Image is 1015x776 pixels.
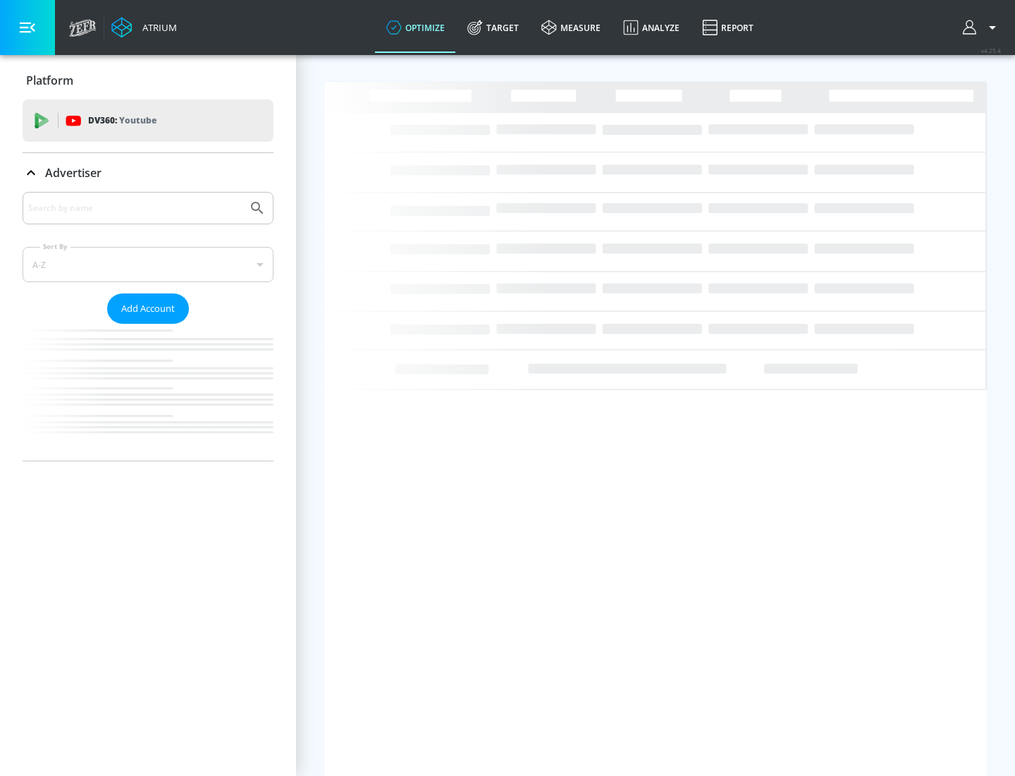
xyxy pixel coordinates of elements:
[23,247,273,282] div: A-Z
[26,73,73,88] p: Platform
[40,242,70,251] label: Sort By
[375,2,456,53] a: optimize
[119,113,156,128] p: Youtube
[23,99,273,142] div: DV360: Youtube
[981,47,1001,54] span: v 4.25.4
[88,113,156,128] p: DV360:
[23,153,273,193] div: Advertiser
[107,293,189,324] button: Add Account
[28,199,242,217] input: Search by name
[121,301,175,317] span: Add Account
[45,165,101,181] p: Advertiser
[23,324,273,461] nav: list of Advertiser
[23,192,273,461] div: Advertiser
[137,21,177,34] div: Atrium
[530,2,612,53] a: measure
[23,61,273,100] div: Platform
[612,2,691,53] a: Analyze
[691,2,765,53] a: Report
[111,17,177,38] a: Atrium
[456,2,530,53] a: Target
